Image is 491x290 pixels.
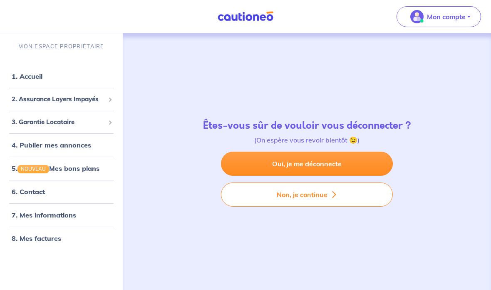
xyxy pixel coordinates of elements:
span: 2. Assurance Loyers Impayés [12,95,105,104]
div: 1. Accueil [3,68,119,85]
img: Cautioneo [214,11,277,22]
p: (On espère vous revoir bientôt 😉) [203,135,411,145]
a: 8. Mes factures [12,234,61,242]
div: 3. Garantie Locataire [3,114,119,130]
p: Mon compte [427,12,466,22]
div: 4. Publier mes annonces [3,137,119,153]
a: 6. Contact [12,187,45,196]
h4: Êtes-vous sûr de vouloir vous déconnecter ? [203,120,411,132]
a: 1. Accueil [12,72,42,80]
div: 5.NOUVEAUMes bons plans [3,160,119,177]
button: illu_account_valid_menu.svgMon compte [397,6,481,27]
div: 7. Mes informations [3,207,119,223]
a: Oui, je me déconnecte [221,152,393,176]
div: 8. Mes factures [3,230,119,247]
a: 7. Mes informations [12,211,76,219]
button: Non, je continue [221,182,393,207]
img: illu_account_valid_menu.svg [410,10,424,23]
p: MON ESPACE PROPRIÉTAIRE [18,42,104,50]
div: 2. Assurance Loyers Impayés [3,91,119,107]
a: 4. Publier mes annonces [12,141,91,149]
a: 5.NOUVEAUMes bons plans [12,164,99,172]
span: 3. Garantie Locataire [12,117,105,127]
div: 6. Contact [3,183,119,200]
